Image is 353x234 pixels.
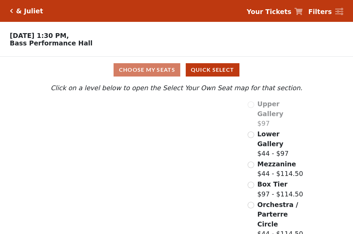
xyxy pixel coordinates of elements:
h5: & Juliet [16,7,43,15]
label: $97 - $114.50 [257,179,303,199]
span: Mezzanine [257,160,296,168]
strong: Filters [308,8,332,15]
a: Click here to go back to filters [10,9,13,13]
span: Orchestra / Parterre Circle [257,201,298,228]
a: Your Tickets [247,7,303,17]
span: Upper Gallery [257,100,283,118]
path: Upper Gallery - Seats Available: 0 [82,102,160,121]
label: $44 - $114.50 [257,159,303,179]
span: Lower Gallery [257,130,283,148]
path: Orchestra / Parterre Circle - Seats Available: 145 [126,167,205,215]
label: $97 [257,99,304,128]
p: Click on a level below to open the Select Your Own Seat map for that section. [49,83,304,93]
strong: Your Tickets [247,8,291,15]
a: Filters [308,7,343,17]
label: $44 - $97 [257,129,304,159]
button: Quick Select [186,63,239,77]
path: Lower Gallery - Seats Available: 145 [89,118,171,144]
span: Box Tier [257,180,287,188]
